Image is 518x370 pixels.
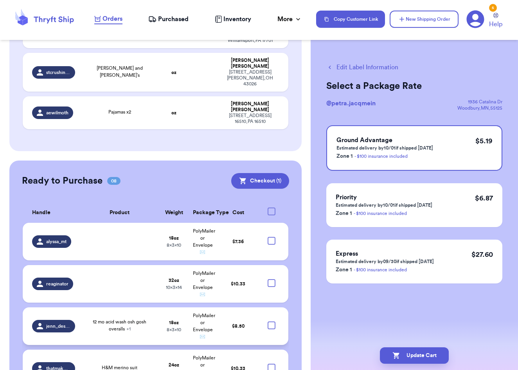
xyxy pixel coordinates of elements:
[217,203,259,223] th: Cost
[232,239,244,244] span: $ 7.36
[466,10,484,28] a: 5
[354,211,407,216] a: - $100 insurance included
[232,324,245,328] span: $ 8.50
[336,145,433,151] p: Estimated delivery by 10/01 if shipped [DATE]
[336,137,392,143] span: Ground Advantage
[103,14,122,23] span: Orders
[221,58,279,69] div: [PERSON_NAME] [PERSON_NAME]
[126,327,131,331] span: + 1
[489,4,497,12] div: 5
[171,110,176,115] strong: oz
[193,271,215,297] span: PolyMailer or Envelope ✉️
[336,153,353,159] span: Zone 1
[336,267,352,273] span: Zone 1
[102,365,137,370] span: H&M merino suit
[215,14,251,24] a: Inventory
[46,281,68,287] span: reaginator
[457,99,502,105] div: 1936 Catalina Dr
[475,193,493,204] p: $ 6.87
[46,69,70,76] span: stcrushinggoals
[471,249,493,260] p: $ 27.60
[22,175,103,187] h2: Ready to Purchase
[336,251,358,257] span: Express
[193,313,215,339] span: PolyMailer or Envelope ✉️
[277,14,302,24] div: More
[46,110,68,116] span: aewilmoth
[32,209,50,217] span: Handle
[316,11,385,28] button: Copy Customer Link
[158,14,189,24] span: Purchased
[166,285,182,290] span: 10 x 3 x 14
[336,258,434,265] p: Estimated delivery by 09/30 if shipped [DATE]
[169,363,179,367] strong: 24 oz
[475,135,492,146] p: $ 5.19
[336,194,357,200] span: Priority
[231,282,245,286] span: $ 10.33
[169,320,179,325] strong: 18 oz
[326,63,398,72] button: Edit Label Information
[354,154,408,159] a: - $100 insurance included
[94,14,122,24] a: Orders
[221,113,279,125] div: [STREET_ADDRESS] 16510 , PA 16510
[188,203,217,223] th: Package Type
[167,243,181,247] span: 8 x 3 x 10
[97,66,143,78] span: [PERSON_NAME] and [PERSON_NAME]’s
[231,173,289,189] button: Checkout (1)
[108,110,131,114] span: Pajamas x2
[223,14,251,24] span: Inventory
[336,211,352,216] span: Zone 1
[336,202,432,208] p: Estimated delivery by 10/01 if shipped [DATE]
[93,319,146,331] span: 12 mo acid wash osh gosh overalls
[326,80,502,92] h2: Select a Package Rate
[390,11,459,28] button: New Shipping Order
[489,20,502,29] span: Help
[80,203,160,223] th: Product
[46,238,67,245] span: alyssa_mt
[167,327,181,332] span: 8 x 3 x 10
[169,278,179,283] strong: 32 oz
[169,236,179,240] strong: 18 oz
[326,100,376,106] span: @ petra.jacqmein
[489,13,502,29] a: Help
[171,70,176,75] strong: oz
[107,177,121,185] span: 08
[221,101,279,113] div: [PERSON_NAME] [PERSON_NAME]
[457,105,502,111] div: Woodbury , MN , 55125
[46,323,70,329] span: jenn_desrosiers_
[193,229,215,254] span: PolyMailer or Envelope ✉️
[148,14,189,24] a: Purchased
[221,69,279,87] div: [STREET_ADDRESS] [PERSON_NAME] , OH 43026
[160,203,188,223] th: Weight
[380,347,449,364] button: Update Cart
[354,267,407,272] a: - $100 insurance included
